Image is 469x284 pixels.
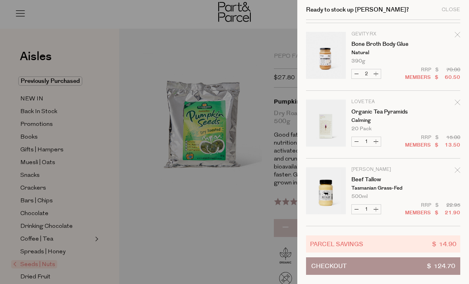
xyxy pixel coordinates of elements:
p: Love Tea [351,100,413,104]
div: Close [442,7,460,12]
div: Remove Beef Tallow [455,166,460,177]
span: 390g [351,59,365,64]
button: Checkout$ 124.70 [306,257,460,275]
a: Organic Tea Pyramids [351,109,413,115]
span: $ 14.90 [432,239,456,249]
span: Parcel Savings [310,239,363,249]
h2: Ready to stock up [PERSON_NAME]? [306,7,409,13]
p: Calming [351,118,413,123]
div: Remove Organic Tea Pyramids [455,98,460,109]
p: Tasmanian Grass-Fed [351,186,413,191]
span: 20 pack [351,126,372,131]
p: Natural [351,50,413,55]
input: QTY Organic Tea Pyramids [361,137,371,146]
p: Gevity RX [351,32,413,37]
p: [PERSON_NAME] [351,167,413,172]
input: QTY Beef Tallow [361,205,371,214]
div: Remove Bone Broth Body Glue [455,31,460,41]
span: 500ml [351,194,368,199]
a: Beef Tallow [351,177,413,182]
span: $ 124.70 [427,258,455,274]
span: Checkout [311,258,347,274]
input: QTY Bone Broth Body Glue [361,69,371,78]
a: Bone Broth Body Glue [351,41,413,47]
